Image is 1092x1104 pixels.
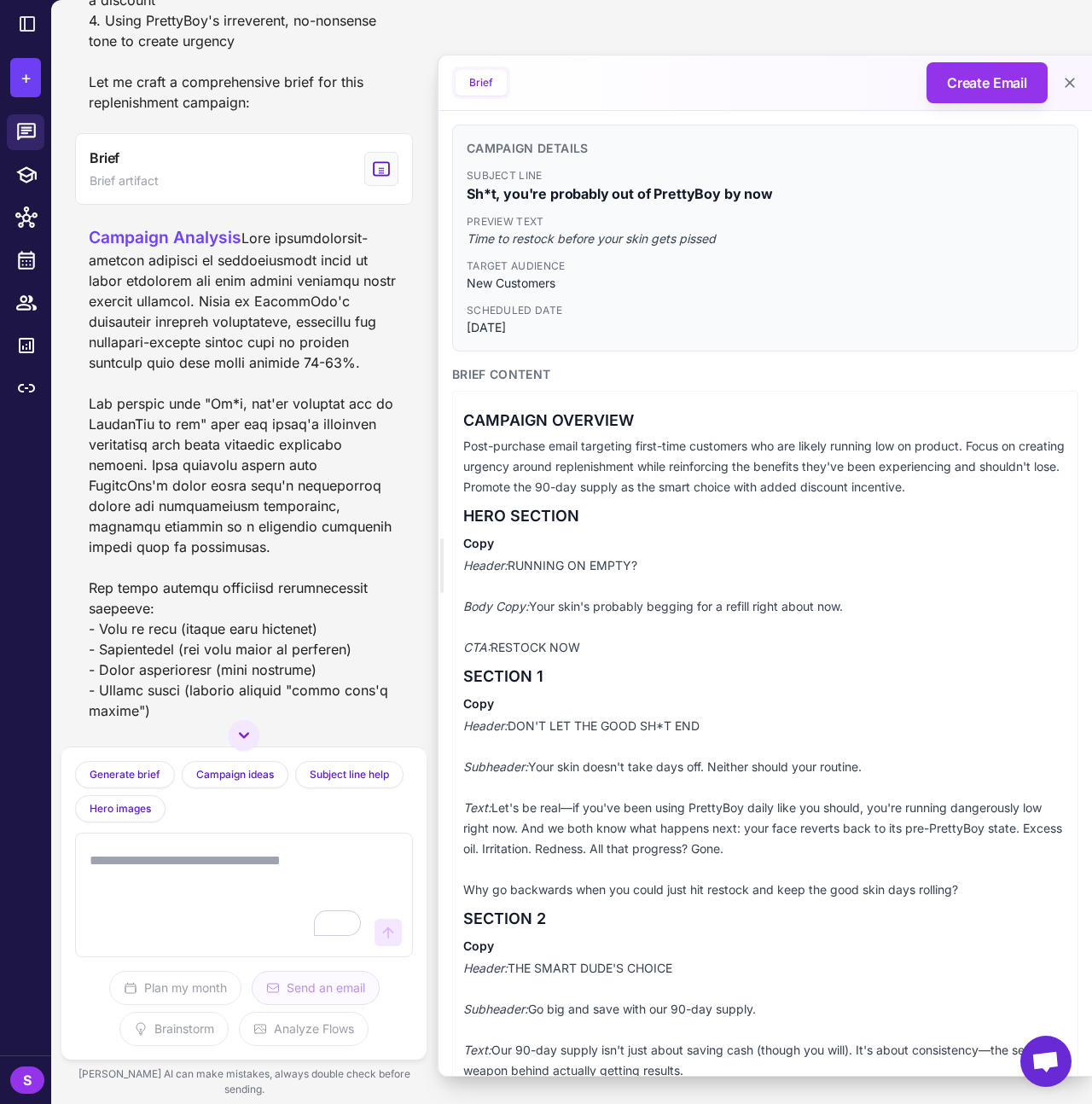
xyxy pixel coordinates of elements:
h3: Brief Content [452,365,1078,384]
span: Brief artifact [90,171,159,190]
span: Create Email [947,73,1027,93]
a: Open chat [1020,1036,1072,1087]
span: Target Audience [467,259,1064,274]
button: Campaign ideas [182,761,288,788]
span: Hero images [90,801,151,816]
h3: Campaign Details [467,139,1064,158]
em: Text: [463,800,491,815]
h3: HERO SECTION [463,504,1067,528]
span: Preview Text [467,214,1064,230]
em: Header: [463,718,508,733]
p: RUNNING ON EMPTY? Your skin's probably begging for a refill right about now. RESTOCK NOW [463,555,1067,658]
h4: Copy [463,695,1067,712]
em: Body Copy: [463,599,529,613]
em: CTA: [463,640,491,654]
button: Subject line help [295,761,404,788]
span: Brief [90,148,119,168]
h3: SECTION 1 [463,665,1067,689]
textarea: To enrich screen reader interactions, please activate Accessibility in Grammarly extension settings [86,844,368,946]
em: Text: [463,1043,491,1057]
p: DON'T LET THE GOOD SH*T END Your skin doesn't take days off. Neither should your routine. Let's b... [463,716,1067,900]
span: Campaign ideas [196,767,274,782]
button: Plan my month [109,971,241,1005]
button: Brainstorm [119,1012,229,1046]
span: Subject Line [467,168,1064,183]
p: Post-purchase email targeting first-time customers who are likely running low on product. Focus o... [463,436,1067,497]
span: New Customers [467,274,1064,293]
div: Lore ipsumdolorsit-ametcon adipisci el seddoeiusmodt incid ut labor etdolorem ali enim admini ven... [89,225,399,864]
h4: Copy [463,938,1067,955]
em: Header: [463,961,508,975]
h4: Copy [463,535,1067,552]
button: Send an email [252,971,380,1005]
span: + [20,65,32,90]
div: S [10,1066,44,1094]
button: Brief [456,70,507,96]
span: Time to restock before your skin gets pissed [467,230,1064,248]
span: Sh*t, you're probably out of PrettyBoy by now [467,183,1064,204]
div: [PERSON_NAME] AI can make mistakes, always double check before sending. [61,1060,427,1104]
em: Subheader: [463,759,528,774]
button: Analyze Flows [239,1012,369,1046]
span: Scheduled Date [467,303,1064,318]
button: View generated Brief [75,133,413,205]
em: Subheader: [463,1002,528,1016]
button: + [10,58,41,97]
span: Generate brief [90,767,160,782]
button: Create Email [926,62,1048,103]
span: Campaign Analysis [89,227,241,247]
h3: CAMPAIGN OVERVIEW [463,409,1067,433]
button: Generate brief [75,761,175,788]
h3: SECTION 2 [463,907,1067,931]
span: Subject line help [310,767,389,782]
button: Hero images [75,795,166,822]
span: [DATE] [467,318,1064,337]
em: Header: [463,558,508,572]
